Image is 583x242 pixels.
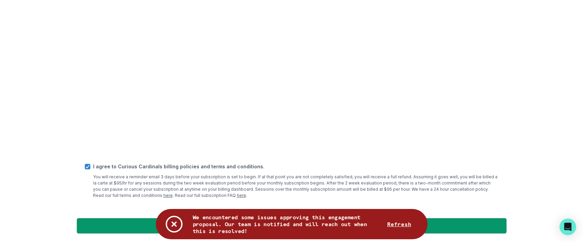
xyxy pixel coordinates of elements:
a: here [237,193,246,198]
div: Open Intercom Messenger [560,219,576,235]
p: We encountered some issues approving this engagement proposal. Our team is notified and will reac... [193,214,379,234]
button: Approve proposal [77,218,507,234]
button: Refresh [379,217,420,231]
a: here [163,193,173,198]
p: I agree to Curious Cardinals billing policies and terms and conditions. [93,163,499,170]
p: You will receive a reminder email 3 days before your subscription is set to begin. If at that poi... [93,174,499,199]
